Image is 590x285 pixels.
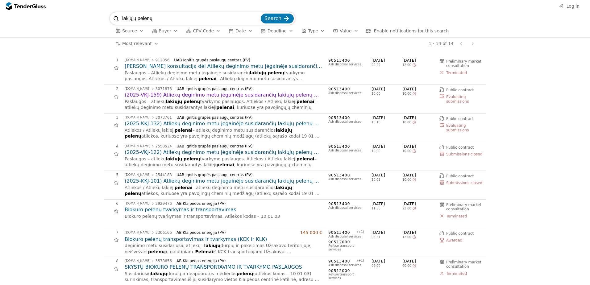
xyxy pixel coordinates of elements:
[156,202,172,205] div: 2929476
[402,87,433,92] span: [DATE]
[330,230,364,234] div: (+ 1 )
[177,144,317,148] div: UAB Ignitis grupės paslaugų centras (PV)
[125,156,166,161] span: Paslaugos – atliekų
[193,185,276,190] span: – atliekų deginimo metu susidarančios
[125,99,166,104] span: Paslaugos – atliekų
[446,71,467,75] span: Terminated
[372,259,402,264] span: [DATE]
[125,59,151,62] div: [DOMAIN_NAME]
[429,41,454,46] div: 1 - 14 of 14
[166,99,182,104] span: lakiųjų
[125,128,175,133] span: Atliekos / Atliekų lakieji
[159,28,171,33] span: Buyer
[125,87,151,90] div: [DOMAIN_NAME]
[446,88,474,92] span: Public contract
[148,249,165,254] span: pelenų
[156,259,172,263] div: 3578656
[125,243,204,248] span: deginimo metu susidariusių atliekų –
[200,156,296,161] span: tvarkymo paslaugos. Atliekos / Atliekų lakieji
[446,59,483,68] span: Preliminary market consultation
[372,115,402,121] span: [DATE]
[125,92,322,98] a: (2025-VKJ-159) Atliekų deginimo metu jėgainėje susidarančių lakiųjų pelenų tvarkymo paslaugos
[125,236,322,243] h2: Biokuro pelenų transportavimas ir tvarkymas (KCK ir KLK)
[125,178,322,184] a: (2025-KKJ-101) Atliekų deginimo metu jėgainėje susidarančių lakiųjų pelenų tvarkymo paslaugos (NU...
[402,63,411,67] span: 12:00
[328,235,365,238] div: Ash disposal services
[276,185,292,190] span: lakiųjų
[446,117,474,121] span: Public contract
[125,173,151,176] div: [DOMAIN_NAME]
[297,156,314,161] span: pelenai
[193,28,214,33] span: CPV Code
[446,123,469,132] span: Evaluating submissions
[125,87,172,91] a: [DOMAIN_NAME]3071878
[184,99,200,104] span: pelenų
[156,173,172,177] div: 2544188
[446,214,467,218] span: Terminated
[446,260,483,269] span: Preliminary market consultation
[258,27,296,35] button: Deadline
[125,264,322,271] h2: SKYSTŲ BIOKURO PELENŲ TRANSPORTAVIMO IR TVARKYMO PASLAUGOS
[446,271,467,276] span: Terminated
[166,156,182,161] span: lakiųjų
[177,230,296,235] div: AB Klaipėdos energija (PV)
[125,185,175,190] span: Atliekos / Atliekų lakieji
[328,63,365,66] div: Ash disposal services
[234,162,311,167] span: , kuriuose yra pavojingųjų cheminių
[234,105,311,110] span: , kuriuose yra pavojingųjų cheminių
[372,207,402,210] span: 11:56
[328,263,365,267] div: Ash disposal services
[328,144,365,149] span: 90513400
[125,120,322,127] h2: (2025-KKJ-132) Atliekų deginimo metu jėgainėje susidarančių lakiųjų pelenų tvarkymo paslaugos
[104,115,118,120] div: 3
[402,144,433,149] span: [DATE]
[250,70,266,75] span: lakiųjų
[446,145,474,150] span: Public contract
[125,63,322,70] h2: [PERSON_NAME] konsultacija dėl Atliekų deginimo metu jėgainėje susidarančių lakiųjų pelenų tvarky...
[125,202,172,205] a: [DOMAIN_NAME]2929476
[374,28,449,33] span: Enable notifications for this search
[113,27,146,35] button: Source
[402,201,433,207] span: [DATE]
[125,145,151,148] div: [DOMAIN_NAME]
[104,259,118,263] div: 8
[151,271,167,276] span: lakiųjų
[177,87,317,91] div: UAB Ignitis grupės paslaugų centras (PV)
[372,201,402,207] span: [DATE]
[122,12,260,25] input: Search tenders...
[268,28,287,33] span: Deadline
[372,264,402,268] span: 09:00
[125,202,151,205] div: [DOMAIN_NAME]
[184,156,200,161] span: pelenų
[328,120,365,124] div: Ash disposal services
[328,206,365,210] div: Ash disposal services
[446,181,482,185] span: Submissions closed
[177,259,317,263] div: AB Klaipėdos energija (PV)
[125,259,151,262] div: [DOMAIN_NAME]
[156,116,172,119] div: 3073761
[167,271,236,276] span: durpių ir neapdorotos medienos
[104,201,118,206] div: 6
[328,240,365,245] span: 90512000
[328,201,365,207] span: 90513400
[216,162,234,167] span: pelenai
[328,244,365,251] div: Refuse transport services
[104,173,118,177] div: 5
[364,27,451,35] button: Enable notifications for this search
[195,249,213,254] span: Pelenai
[125,191,141,196] span: pelenų
[156,144,172,148] div: 2558524
[156,231,172,234] div: 3306166
[125,149,322,156] h2: (2025-VKJ-122) Atliekų deginimo metu jėgainėje susidarančių lakiųjų pelenų tvarkymo paslaugos (NU...
[165,249,193,254] span: jų galutiniam
[149,76,199,81] span: Atliekos / Atliekų lakieji
[125,271,151,276] span: Susidariusių
[308,28,318,33] span: Type
[156,58,170,62] div: 912056
[328,91,365,95] div: Ash disposal services
[328,177,365,181] div: Ash disposal services
[402,173,433,178] span: [DATE]
[446,238,462,242] span: Awarded
[446,231,474,236] span: Public contract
